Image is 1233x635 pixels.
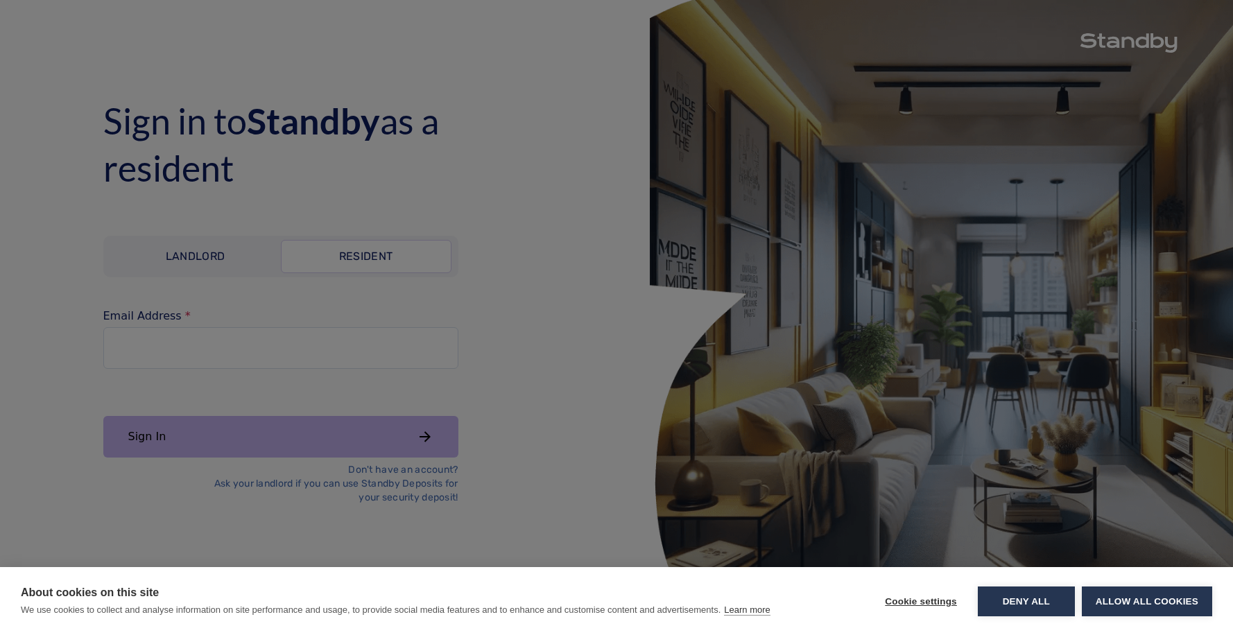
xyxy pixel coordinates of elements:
button: Cookie settings [871,586,971,616]
button: Deny all [978,586,1075,616]
button: Allow all cookies [1082,586,1212,616]
p: We use cookies to collect and analyse information on site performance and usage, to provide socia... [21,604,721,615]
strong: About cookies on this site [21,586,159,598]
a: Learn more [724,604,770,616]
